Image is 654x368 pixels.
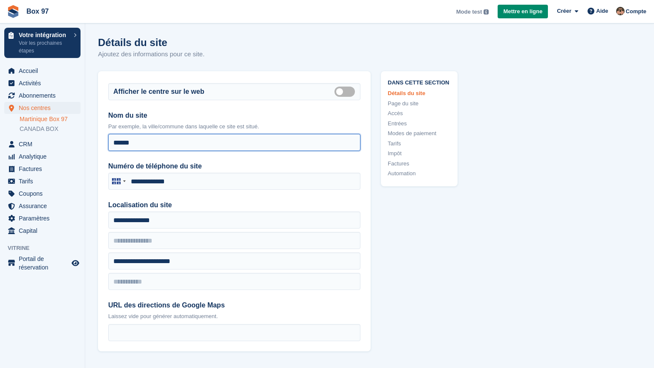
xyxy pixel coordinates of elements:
[19,225,70,237] span: Capital
[388,139,451,148] a: Tarifs
[4,225,81,237] a: menu
[388,149,451,158] a: Impôt
[98,37,205,48] h1: Détails du site
[388,119,451,128] a: Entrées
[108,161,360,171] label: Numéro de téléphone du site
[19,163,70,175] span: Factures
[388,109,451,118] a: Accès
[503,7,542,16] span: Mettre en ligne
[19,255,70,272] span: Portail de réservation
[616,7,625,15] img: Kévin CHAUVET
[388,129,451,138] a: Modes de paiement
[19,175,70,187] span: Tarifs
[498,5,548,19] a: Mettre en ligne
[4,28,81,58] a: Votre intégration Voir les prochaines étapes
[108,200,360,210] label: Localisation du site
[19,188,70,200] span: Coupons
[20,125,81,133] a: CANADA BOX
[334,91,358,92] label: Is public
[557,7,571,15] span: Créer
[108,312,360,321] p: Laissez vide pour générer automatiquement.
[4,255,81,272] a: menu
[4,163,81,175] a: menu
[108,122,360,131] p: Par exemple, la ville/commune dans laquelle ce site est situé.
[19,65,70,77] span: Accueil
[4,77,81,89] a: menu
[108,110,360,121] label: Nom du site
[98,49,205,59] p: Ajoutez des informations pour ce site.
[19,102,70,114] span: Nos centres
[108,300,360,310] label: URL des directions de Google Maps
[626,7,646,16] span: Compte
[23,4,52,18] a: Box 97
[20,115,81,123] a: Martinique Box 97
[388,169,451,178] a: Automation
[4,102,81,114] a: menu
[19,32,69,38] p: Votre intégration
[456,8,482,16] span: Mode test
[4,175,81,187] a: menu
[19,151,70,162] span: Analytique
[4,200,81,212] a: menu
[19,39,69,55] p: Voir les prochaines étapes
[4,65,81,77] a: menu
[19,90,70,101] span: Abonnements
[70,258,81,268] a: Boutique d'aperçu
[388,99,451,108] a: Page du site
[388,78,451,86] span: Dans cette section
[8,244,85,252] span: Vitrine
[113,87,204,97] label: Afficher le centre sur le web
[109,173,128,189] div: Martinique: +596
[19,200,70,212] span: Assurance
[19,138,70,150] span: CRM
[388,89,451,98] a: Détails du site
[7,5,20,18] img: stora-icon-8386f47178a22dfd0bd8f6a31ec36ba5ce8667c1dd55bd0f319d3a0aa187defe.svg
[484,9,489,14] img: icon-info-grey-7440780725fd019a000dd9b08b2336e03edf1995a4989e88bcd33f0948082b44.svg
[4,90,81,101] a: menu
[388,159,451,168] a: Factures
[4,151,81,162] a: menu
[4,188,81,200] a: menu
[4,212,81,224] a: menu
[19,77,70,89] span: Activités
[596,7,608,15] span: Aide
[19,212,70,224] span: Paramètres
[4,138,81,150] a: menu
